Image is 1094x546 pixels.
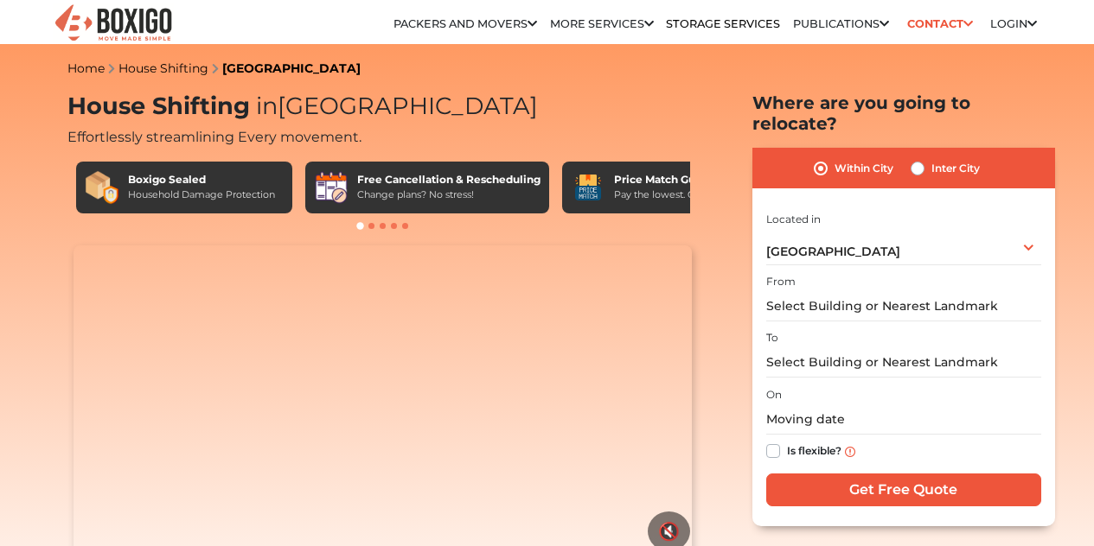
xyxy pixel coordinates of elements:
div: Pay the lowest. Guaranteed! [614,187,745,202]
a: House Shifting [118,60,208,76]
img: Boxigo Sealed [85,170,119,205]
label: To [766,330,778,346]
input: Select Building or Nearest Landmark [766,347,1041,378]
label: From [766,274,796,289]
a: Publications [793,17,889,30]
input: Select Building or Nearest Landmark [766,291,1041,321]
a: Contact [901,10,978,37]
span: [GEOGRAPHIC_DATA] [766,244,900,259]
label: Within City [835,158,893,179]
h2: Where are you going to relocate? [752,92,1055,134]
label: Is flexible? [787,441,841,459]
a: Storage Services [666,17,780,30]
h1: House Shifting [67,92,699,121]
input: Get Free Quote [766,473,1041,506]
span: Effortlessly streamlining Every movement. [67,129,361,145]
a: Home [67,60,105,76]
a: More services [550,17,654,30]
img: Boxigo [53,3,174,45]
input: Moving date [766,404,1041,435]
a: Packers and Movers [393,17,537,30]
img: Price Match Guarantee [571,170,605,205]
a: Login [990,17,1037,30]
img: Free Cancellation & Rescheduling [314,170,349,205]
label: Inter City [931,158,980,179]
div: Price Match Guarantee [614,172,745,187]
img: info [845,447,855,457]
span: [GEOGRAPHIC_DATA] [250,92,538,120]
label: On [766,387,782,403]
div: Change plans? No stress! [357,187,541,202]
div: Household Damage Protection [128,187,275,202]
a: [GEOGRAPHIC_DATA] [222,60,361,76]
div: Free Cancellation & Rescheduling [357,172,541,187]
div: Boxigo Sealed [128,172,275,187]
label: Located in [766,212,821,227]
span: in [256,92,278,120]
